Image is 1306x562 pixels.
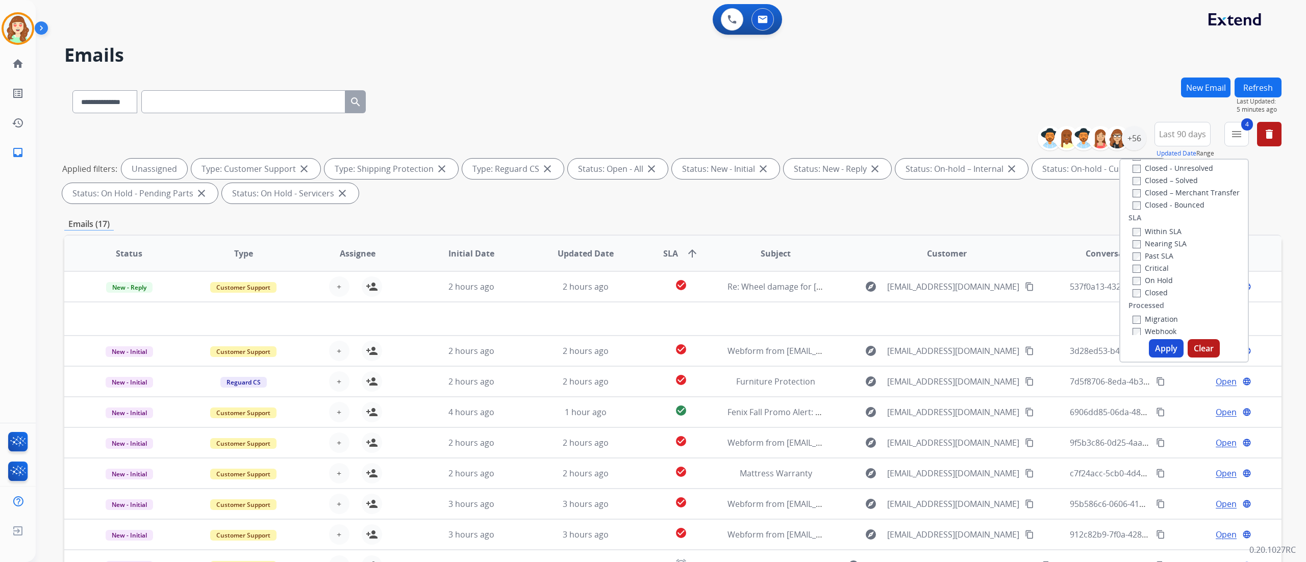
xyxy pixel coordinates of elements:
input: Closed - Bounced [1133,201,1141,210]
span: 2 hours ago [563,468,609,479]
span: 2 hours ago [448,345,494,356]
span: Webform from [EMAIL_ADDRESS][DOMAIN_NAME] on [DATE] [727,345,959,356]
span: Customer Support [210,499,277,510]
label: Past SLA [1133,251,1173,261]
mat-icon: content_copy [1156,530,1165,539]
mat-icon: content_copy [1025,438,1034,447]
mat-icon: person_add [366,437,378,449]
input: Closed [1133,289,1141,297]
mat-icon: check_circle [675,466,687,478]
input: Migration [1133,316,1141,324]
mat-icon: explore [865,498,877,510]
button: + [329,371,349,392]
span: + [337,437,341,449]
label: Closed – Solved [1133,175,1198,185]
span: [EMAIL_ADDRESS][DOMAIN_NAME] [887,528,1019,541]
mat-icon: home [12,58,24,70]
mat-icon: list_alt [12,87,24,99]
span: + [337,467,341,479]
p: Emails (17) [64,218,114,231]
div: Type: Reguard CS [462,159,564,179]
div: Status: On-hold – Internal [895,159,1028,179]
span: + [337,345,341,357]
mat-icon: check_circle [675,343,687,355]
span: [EMAIL_ADDRESS][DOMAIN_NAME] [887,375,1019,388]
span: + [337,375,341,388]
span: 537f0a13-432a-4367-a6c5-839b97d5b243 [1070,281,1226,292]
span: Webform from [EMAIL_ADDRESS][DOMAIN_NAME] on [DATE] [727,498,959,509]
mat-icon: close [541,163,554,175]
span: Open [1216,528,1237,541]
mat-icon: explore [865,375,877,388]
button: + [329,463,349,483]
label: Within SLA [1133,226,1182,236]
label: Closed – Merchant Transfer [1133,188,1240,197]
span: Initial Date [448,247,494,260]
span: 95b586c6-0606-41b3-8638-e764b37b339f [1070,498,1226,509]
input: Closed – Merchant Transfer [1133,189,1141,197]
span: 2 hours ago [563,281,609,292]
span: Assignee [340,247,375,260]
span: Open [1216,467,1237,479]
span: Furniture Protection [736,376,815,387]
span: Mattress Warranty [740,468,812,479]
span: New - Initial [106,530,153,541]
button: + [329,432,349,453]
input: Closed – Solved [1133,177,1141,185]
mat-icon: language [1242,407,1251,417]
span: Webform from [EMAIL_ADDRESS][DOMAIN_NAME] on [DATE] [727,437,959,448]
mat-icon: arrow_upward [686,247,698,260]
span: New - Initial [106,346,153,357]
mat-icon: content_copy [1025,377,1034,386]
div: Status: New - Initial [672,159,780,179]
mat-icon: check_circle [675,435,687,447]
label: Webhook [1133,326,1176,336]
mat-icon: check_circle [675,404,687,417]
mat-icon: content_copy [1025,469,1034,478]
mat-icon: content_copy [1156,438,1165,447]
span: Customer Support [210,530,277,541]
img: avatar [4,14,32,43]
mat-icon: explore [865,467,877,479]
input: Within SLA [1133,228,1141,236]
mat-icon: close [869,163,881,175]
span: New - Initial [106,377,153,388]
span: Re: Wheel damage for [PERSON_NAME] [727,281,877,292]
span: 2 hours ago [563,437,609,448]
span: Range [1157,149,1214,158]
button: New Email [1181,78,1230,97]
span: Customer Support [210,438,277,449]
label: On Hold [1133,275,1173,285]
span: Last Updated: [1237,97,1282,106]
div: Type: Shipping Protection [324,159,458,179]
span: Open [1216,437,1237,449]
span: Last 90 days [1159,132,1206,136]
span: 7d5f8706-8eda-4b31-ab15-40eee87ff2d1 [1070,376,1224,387]
mat-icon: explore [865,406,877,418]
div: Status: New - Reply [784,159,891,179]
input: Closed - Unresolved [1133,165,1141,173]
mat-icon: content_copy [1025,530,1034,539]
mat-icon: menu [1230,128,1243,140]
div: Status: Open - All [568,159,668,179]
span: [EMAIL_ADDRESS][DOMAIN_NAME] [887,406,1019,418]
span: 2 hours ago [448,281,494,292]
mat-icon: person_add [366,498,378,510]
mat-icon: person_add [366,345,378,357]
span: 3 hours ago [563,498,609,509]
mat-icon: person_add [366,375,378,388]
span: + [337,528,341,541]
span: + [337,498,341,510]
button: Updated Date [1157,149,1196,158]
mat-icon: content_copy [1156,407,1165,417]
span: + [337,280,341,293]
div: Status: On-hold - Customer [1032,159,1171,179]
mat-icon: content_copy [1156,377,1165,386]
mat-icon: content_copy [1025,407,1034,417]
div: +56 [1122,126,1146,150]
input: Webhook [1133,328,1141,336]
span: 2 hours ago [448,376,494,387]
p: 0.20.1027RC [1249,544,1296,556]
label: Closed [1133,288,1168,297]
mat-icon: person_add [366,528,378,541]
